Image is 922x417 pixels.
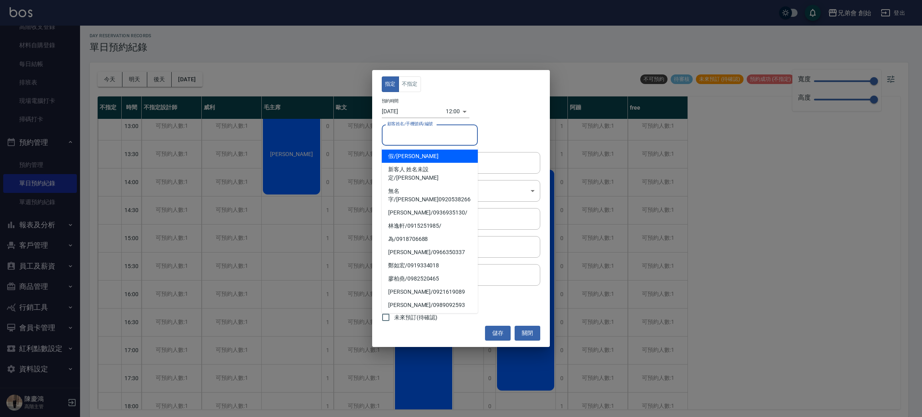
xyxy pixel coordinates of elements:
span: [PERSON_NAME] / 0966350337 [382,246,478,259]
button: 指定 [382,76,399,92]
span: [PERSON_NAME] / 0922996055 [382,312,478,325]
span: 廖柏堯 / 0982520465 [382,272,478,285]
span: 未來預訂(待確認) [394,313,437,322]
label: 預約時間 [382,98,399,104]
span: 無名字 / [PERSON_NAME]0920538266 [382,184,478,206]
input: Choose date, selected date is 2025-09-30 [382,105,446,118]
span: 假 / [PERSON_NAME] [382,150,478,163]
button: 關閉 [515,326,540,341]
span: [PERSON_NAME] / 0936935130 / [382,206,478,219]
button: 儲存 [485,326,511,341]
span: 林逸軒 / 0915251985 / [382,219,478,233]
span: 為 / 0918706688 [382,233,478,246]
span: [PERSON_NAME] / 0989092593 [382,299,478,312]
button: 不指定 [399,76,421,92]
div: 12:00 [446,105,460,118]
label: 顧客姓名/手機號碼/編號 [387,121,433,127]
span: 鄭如宏 / 0919334018 [382,259,478,272]
span: [PERSON_NAME] / 0921619089 [382,285,478,299]
span: 新客人 姓名未設定 / [PERSON_NAME] [382,163,478,184]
